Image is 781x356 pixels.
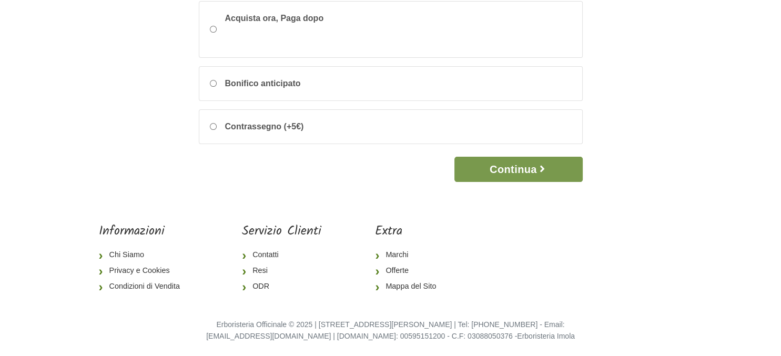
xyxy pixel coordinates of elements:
[225,12,383,47] span: Acquista ora, Paga dopo
[242,279,321,294] a: ODR
[498,224,682,261] iframe: fb:page Facebook Social Plugin
[225,25,383,43] iframe: PayPal Message 1
[454,157,582,182] button: Continua
[210,26,217,33] input: Acquista ora, Paga dopo
[375,279,444,294] a: Mappa del Sito
[210,80,217,87] input: Bonifico anticipato
[517,332,575,340] a: Erboristeria Imola
[206,320,575,340] small: Erboristeria Officinale © 2025 | [STREET_ADDRESS][PERSON_NAME] | Tel: [PHONE_NUMBER] - Email: [EM...
[99,224,188,239] h5: Informazioni
[242,263,321,279] a: Resi
[225,77,301,90] span: Bonifico anticipato
[375,263,444,279] a: Offerte
[99,247,188,263] a: Chi Siamo
[242,224,321,239] h5: Servizio Clienti
[99,279,188,294] a: Condizioni di Vendita
[242,247,321,263] a: Contatti
[99,263,188,279] a: Privacy e Cookies
[225,120,304,133] span: Contrassegno (+5€)
[210,123,217,130] input: Contrassegno (+5€)
[375,224,444,239] h5: Extra
[375,247,444,263] a: Marchi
